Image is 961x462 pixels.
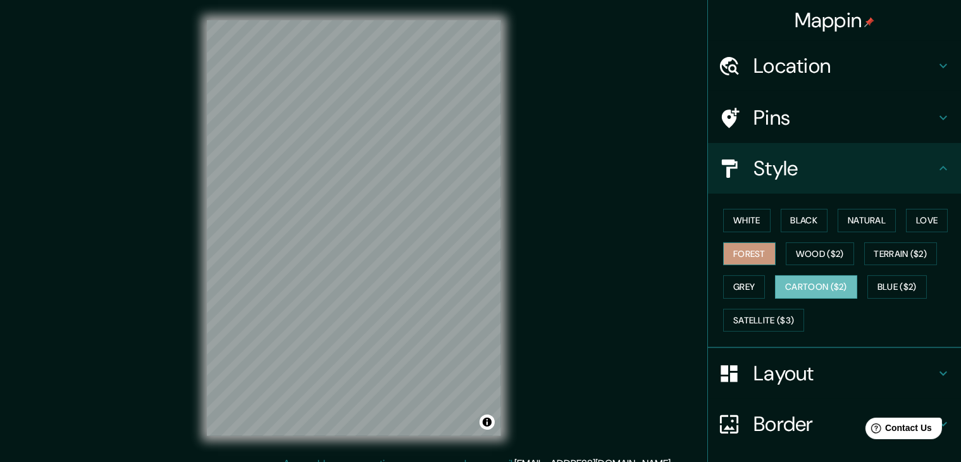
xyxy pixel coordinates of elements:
[838,209,896,232] button: Natural
[723,242,776,266] button: Forest
[795,8,875,33] h4: Mappin
[781,209,828,232] button: Black
[753,361,936,386] h4: Layout
[864,242,938,266] button: Terrain ($2)
[708,399,961,449] div: Border
[708,143,961,194] div: Style
[864,17,874,27] img: pin-icon.png
[207,20,501,436] canvas: Map
[708,348,961,399] div: Layout
[723,209,771,232] button: White
[723,309,804,332] button: Satellite ($3)
[786,242,854,266] button: Wood ($2)
[708,92,961,143] div: Pins
[480,415,495,430] button: Toggle attribution
[906,209,948,232] button: Love
[753,53,936,78] h4: Location
[753,156,936,181] h4: Style
[723,275,765,299] button: Grey
[848,413,947,448] iframe: Help widget launcher
[753,105,936,130] h4: Pins
[867,275,927,299] button: Blue ($2)
[708,41,961,91] div: Location
[775,275,857,299] button: Cartoon ($2)
[753,411,936,437] h4: Border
